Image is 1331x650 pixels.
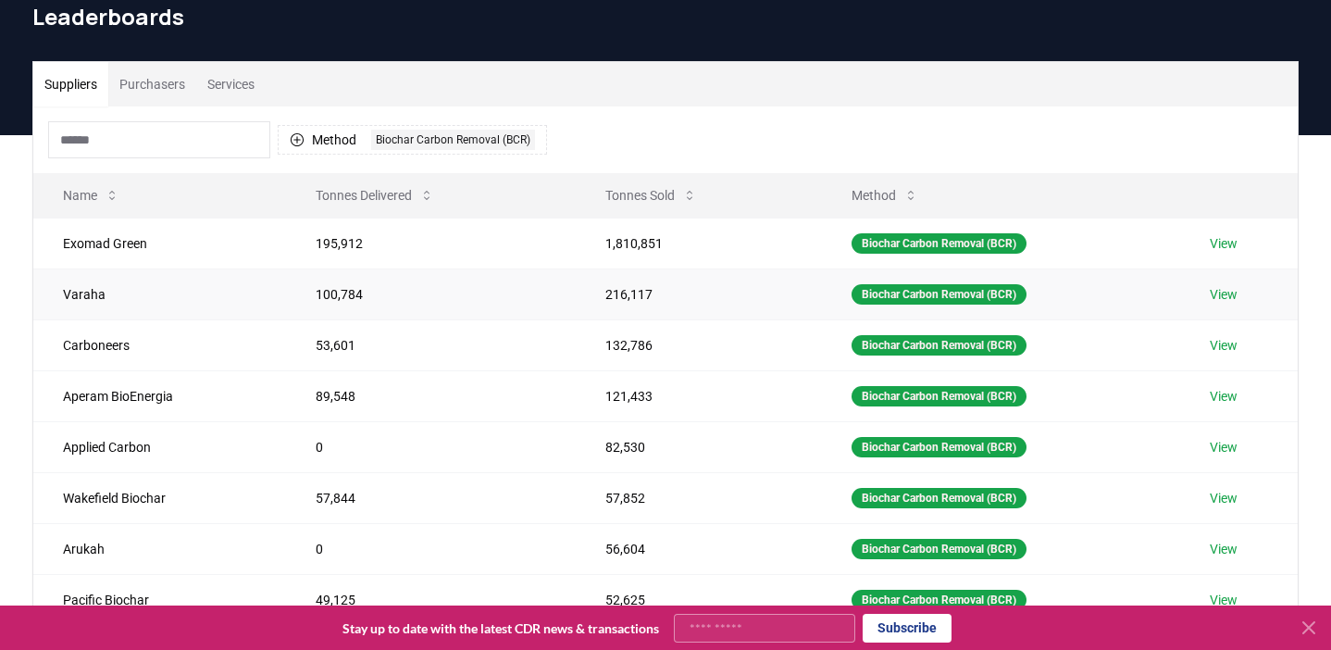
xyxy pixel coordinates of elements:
[33,421,286,472] td: Applied Carbon
[286,523,576,574] td: 0
[278,125,547,155] button: MethodBiochar Carbon Removal (BCR)
[33,62,108,106] button: Suppliers
[33,523,286,574] td: Arukah
[1210,438,1238,456] a: View
[852,335,1026,356] div: Biochar Carbon Removal (BCR)
[108,62,196,106] button: Purchasers
[1210,540,1238,558] a: View
[286,218,576,269] td: 195,912
[1210,336,1238,355] a: View
[852,539,1026,559] div: Biochar Carbon Removal (BCR)
[301,177,449,214] button: Tonnes Delivered
[1210,387,1238,406] a: View
[286,370,576,421] td: 89,548
[33,218,286,269] td: Exomad Green
[852,437,1026,457] div: Biochar Carbon Removal (BCR)
[576,218,822,269] td: 1,810,851
[286,269,576,319] td: 100,784
[196,62,266,106] button: Services
[576,319,822,370] td: 132,786
[591,177,712,214] button: Tonnes Sold
[286,421,576,472] td: 0
[1210,489,1238,507] a: View
[576,370,822,421] td: 121,433
[852,386,1026,406] div: Biochar Carbon Removal (BCR)
[286,472,576,523] td: 57,844
[1210,591,1238,609] a: View
[33,370,286,421] td: Aperam BioEnergia
[576,574,822,625] td: 52,625
[286,319,576,370] td: 53,601
[1210,285,1238,304] a: View
[852,488,1026,508] div: Biochar Carbon Removal (BCR)
[48,177,134,214] button: Name
[33,574,286,625] td: Pacific Biochar
[576,472,822,523] td: 57,852
[1210,234,1238,253] a: View
[576,523,822,574] td: 56,604
[33,269,286,319] td: Varaha
[576,269,822,319] td: 216,117
[852,590,1026,610] div: Biochar Carbon Removal (BCR)
[852,233,1026,254] div: Biochar Carbon Removal (BCR)
[576,421,822,472] td: 82,530
[33,472,286,523] td: Wakefield Biochar
[852,284,1026,305] div: Biochar Carbon Removal (BCR)
[371,130,535,150] div: Biochar Carbon Removal (BCR)
[837,177,933,214] button: Method
[33,319,286,370] td: Carboneers
[32,2,1299,31] h1: Leaderboards
[286,574,576,625] td: 49,125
